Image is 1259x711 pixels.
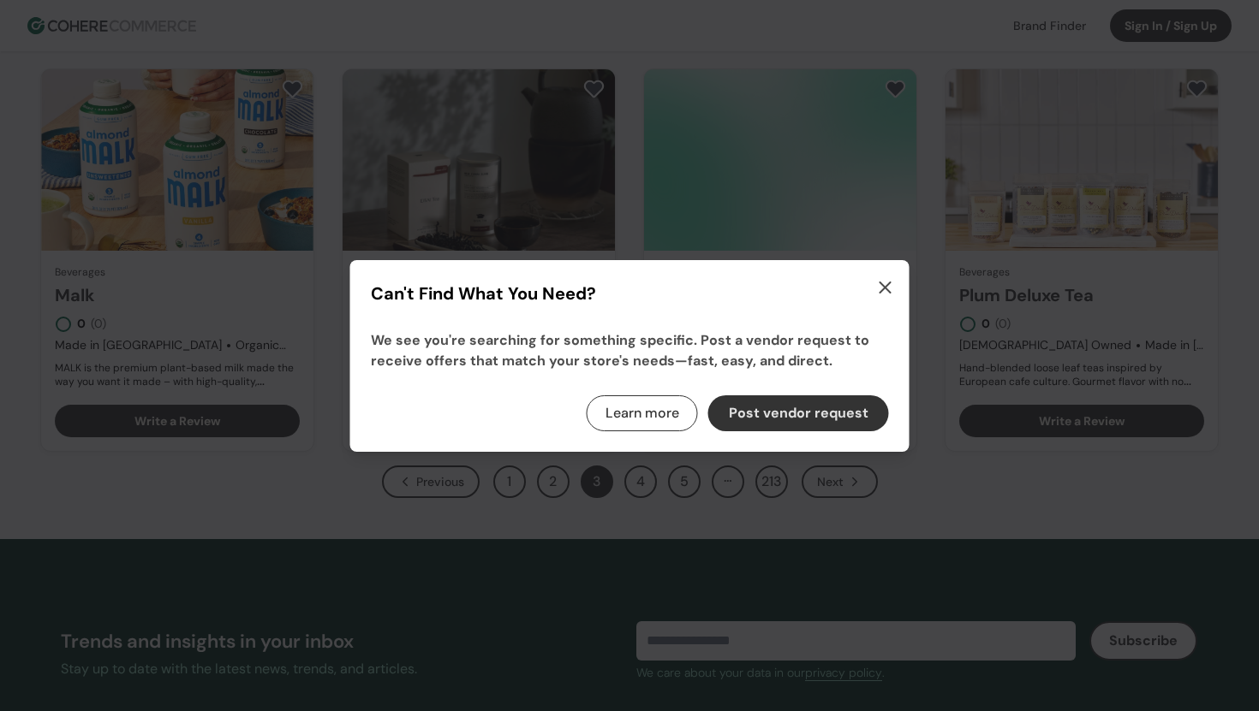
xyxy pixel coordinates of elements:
button: Learn more [587,395,698,431]
p: We see you're searching for something specific. Post a vendor request to receive offers that matc... [371,330,889,371]
a: Learn more [606,403,679,424]
h1: Can't Find What You Need? [371,281,889,306]
button: Post vendor request [708,395,889,431]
